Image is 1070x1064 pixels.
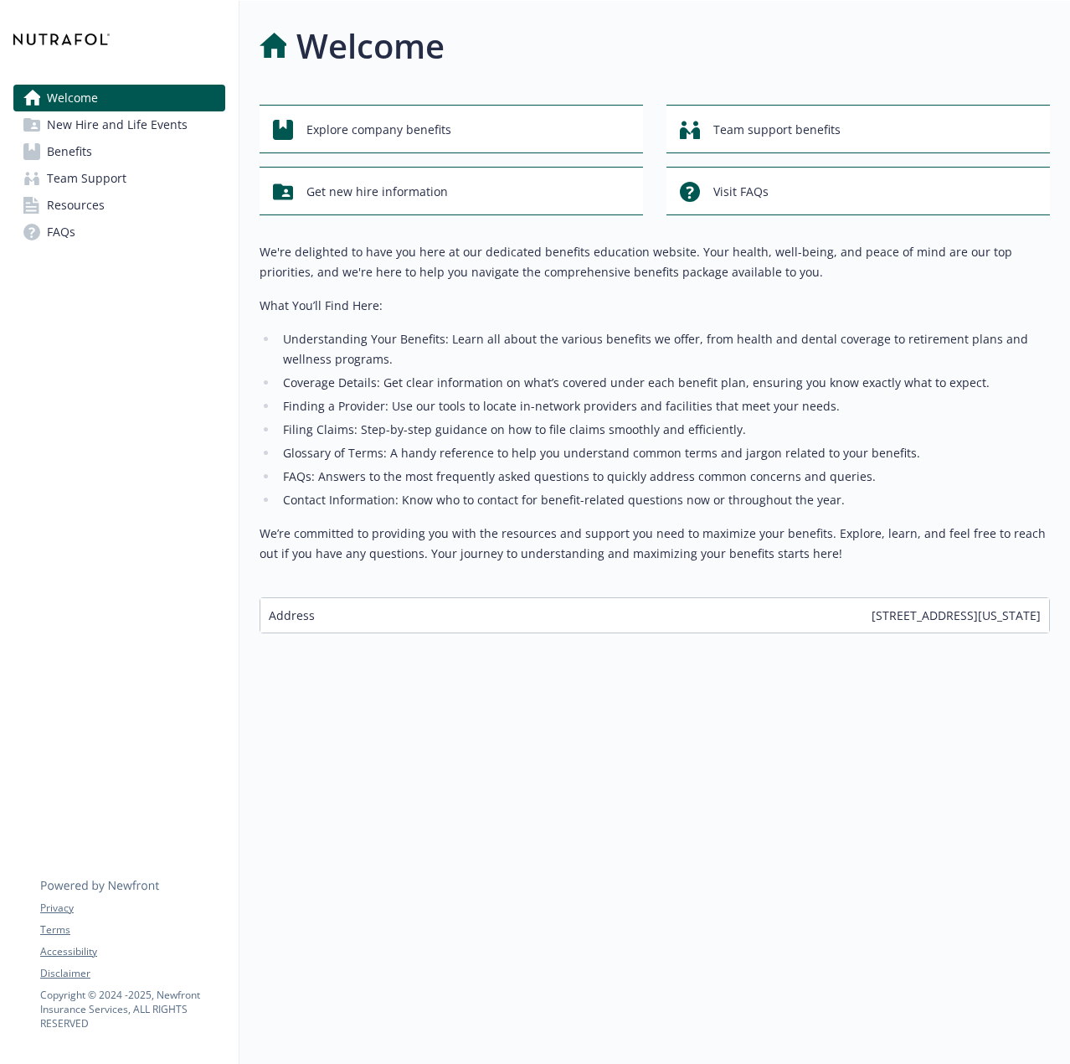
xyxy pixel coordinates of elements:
li: Filing Claims: Step-by-step guidance on how to file claims smoothly and efficiently. [278,420,1050,440]
span: Team support benefits [713,114,841,146]
a: Team Support [13,165,225,192]
a: Terms [40,922,224,937]
li: Coverage Details: Get clear information on what’s covered under each benefit plan, ensuring you k... [278,373,1050,393]
li: Finding a Provider: Use our tools to locate in-network providers and facilities that meet your ne... [278,396,1050,416]
span: Explore company benefits [306,114,451,146]
button: Explore company benefits [260,105,643,153]
span: New Hire and Life Events [47,111,188,138]
span: Address [269,607,315,624]
button: Visit FAQs [666,167,1050,215]
span: Benefits [47,138,92,165]
a: Benefits [13,138,225,165]
span: Team Support [47,165,126,192]
li: FAQs: Answers to the most frequently asked questions to quickly address common concerns and queries. [278,467,1050,487]
a: Accessibility [40,944,224,959]
li: Understanding Your Benefits: Learn all about the various benefits we offer, from health and denta... [278,329,1050,369]
a: Privacy [40,901,224,916]
a: New Hire and Life Events [13,111,225,138]
span: Welcome [47,85,98,111]
h1: Welcome [296,21,445,71]
span: Visit FAQs [713,176,769,208]
button: Team support benefits [666,105,1050,153]
span: Get new hire information [306,176,448,208]
a: FAQs [13,219,225,245]
a: Resources [13,192,225,219]
p: We’re committed to providing you with the resources and support you need to maximize your benefit... [260,524,1050,564]
p: What You’ll Find Here: [260,296,1050,316]
p: We're delighted to have you here at our dedicated benefits education website. Your health, well-b... [260,242,1050,282]
span: [STREET_ADDRESS][US_STATE] [872,607,1041,624]
li: Glossary of Terms: A handy reference to help you understand common terms and jargon related to yo... [278,443,1050,463]
span: FAQs [47,219,75,245]
span: Resources [47,192,105,219]
a: Disclaimer [40,966,224,981]
a: Welcome [13,85,225,111]
p: Copyright © 2024 - 2025 , Newfront Insurance Services, ALL RIGHTS RESERVED [40,988,224,1030]
li: Contact Information: Know who to contact for benefit-related questions now or throughout the year. [278,490,1050,510]
button: Get new hire information [260,167,643,215]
